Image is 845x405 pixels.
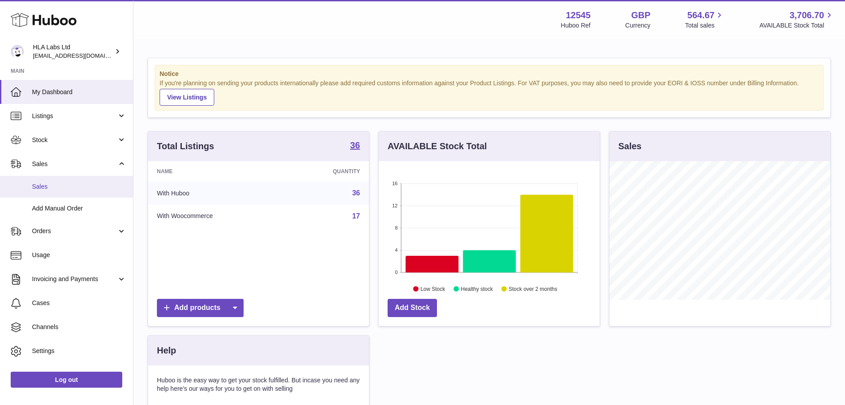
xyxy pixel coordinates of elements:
strong: GBP [631,9,650,21]
h3: Total Listings [157,140,214,152]
th: Quantity [285,161,369,182]
a: 36 [350,141,360,151]
span: 564.67 [687,9,714,21]
strong: Notice [160,70,819,78]
text: 12 [392,203,397,208]
span: Stock [32,136,117,144]
text: Stock over 2 months [509,286,557,292]
span: AVAILABLE Stock Total [759,21,834,30]
td: With Woocommerce [148,205,285,228]
p: Huboo is the easy way to get your stock fulfilled. But incase you need any help here's our ways f... [157,376,360,393]
a: View Listings [160,89,214,106]
img: clinton@newgendirect.com [11,45,24,58]
div: Currency [625,21,651,30]
span: Sales [32,183,126,191]
a: 17 [352,212,360,220]
a: 36 [352,189,360,197]
span: Listings [32,112,117,120]
a: Log out [11,372,122,388]
span: Cases [32,299,126,307]
h3: AVAILABLE Stock Total [388,140,487,152]
span: My Dashboard [32,88,126,96]
div: HLA Labs Ltd [33,43,113,60]
span: 3,706.70 [789,9,824,21]
text: Healthy stock [461,286,493,292]
span: Invoicing and Payments [32,275,117,283]
h3: Help [157,345,176,357]
span: Usage [32,251,126,259]
a: 3,706.70 AVAILABLE Stock Total [759,9,834,30]
a: Add Stock [388,299,437,317]
text: 8 [395,225,397,230]
span: Channels [32,323,126,331]
td: With Huboo [148,182,285,205]
span: Add Manual Order [32,204,126,213]
text: 4 [395,247,397,253]
strong: 36 [350,141,360,150]
th: Name [148,161,285,182]
span: Sales [32,160,117,168]
h3: Sales [618,140,641,152]
div: If you're planning on sending your products internationally please add required customs informati... [160,79,819,106]
span: Total sales [685,21,725,30]
text: 0 [395,270,397,275]
div: Huboo Ref [561,21,591,30]
text: Low Stock [420,286,445,292]
span: Settings [32,347,126,355]
span: Orders [32,227,117,235]
span: [EMAIL_ADDRESS][DOMAIN_NAME] [33,52,131,59]
a: 564.67 Total sales [685,9,725,30]
strong: 12545 [566,9,591,21]
a: Add products [157,299,244,317]
text: 16 [392,181,397,186]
